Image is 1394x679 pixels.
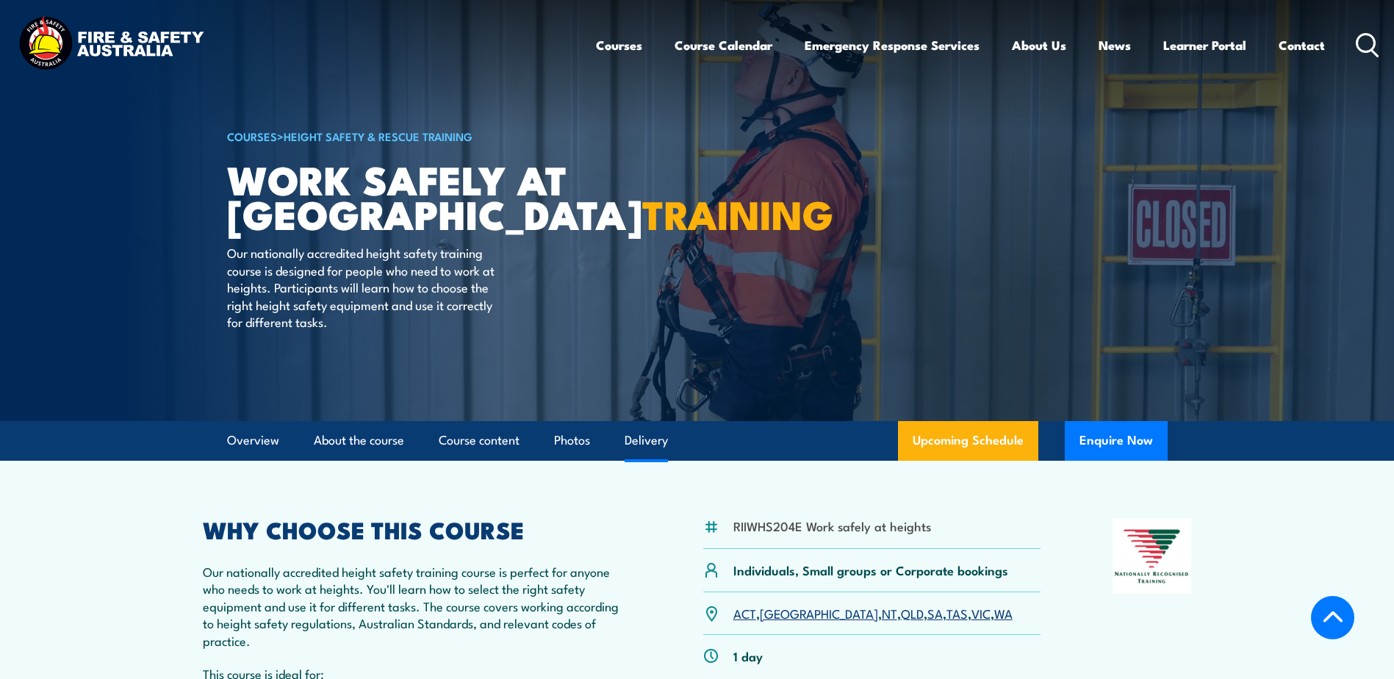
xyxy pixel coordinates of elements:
[227,421,279,460] a: Overview
[733,517,931,534] li: RIIWHS204E Work safely at heights
[733,605,1013,622] p: , , , , , , ,
[882,604,897,622] a: NT
[227,244,495,330] p: Our nationally accredited height safety training course is designed for people who need to work a...
[596,26,642,65] a: Courses
[733,647,763,664] p: 1 day
[1113,519,1192,594] img: Nationally Recognised Training logo.
[1163,26,1246,65] a: Learner Portal
[554,421,590,460] a: Photos
[901,604,924,622] a: QLD
[898,421,1038,461] a: Upcoming Schedule
[805,26,980,65] a: Emergency Response Services
[675,26,772,65] a: Course Calendar
[227,127,590,145] h6: >
[733,561,1008,578] p: Individuals, Small groups or Corporate bookings
[946,604,968,622] a: TAS
[994,604,1013,622] a: WA
[760,604,878,622] a: [GEOGRAPHIC_DATA]
[439,421,520,460] a: Course content
[1099,26,1131,65] a: News
[733,604,756,622] a: ACT
[314,421,404,460] a: About the course
[203,563,632,649] p: Our nationally accredited height safety training course is perfect for anyone who needs to work a...
[642,182,833,243] strong: TRAINING
[625,421,668,460] a: Delivery
[1012,26,1066,65] a: About Us
[1279,26,1325,65] a: Contact
[1065,421,1168,461] button: Enquire Now
[927,604,943,622] a: SA
[203,519,632,539] h2: WHY CHOOSE THIS COURSE
[971,604,991,622] a: VIC
[284,128,473,144] a: Height Safety & Rescue Training
[227,128,277,144] a: COURSES
[227,162,590,230] h1: Work Safely at [GEOGRAPHIC_DATA]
